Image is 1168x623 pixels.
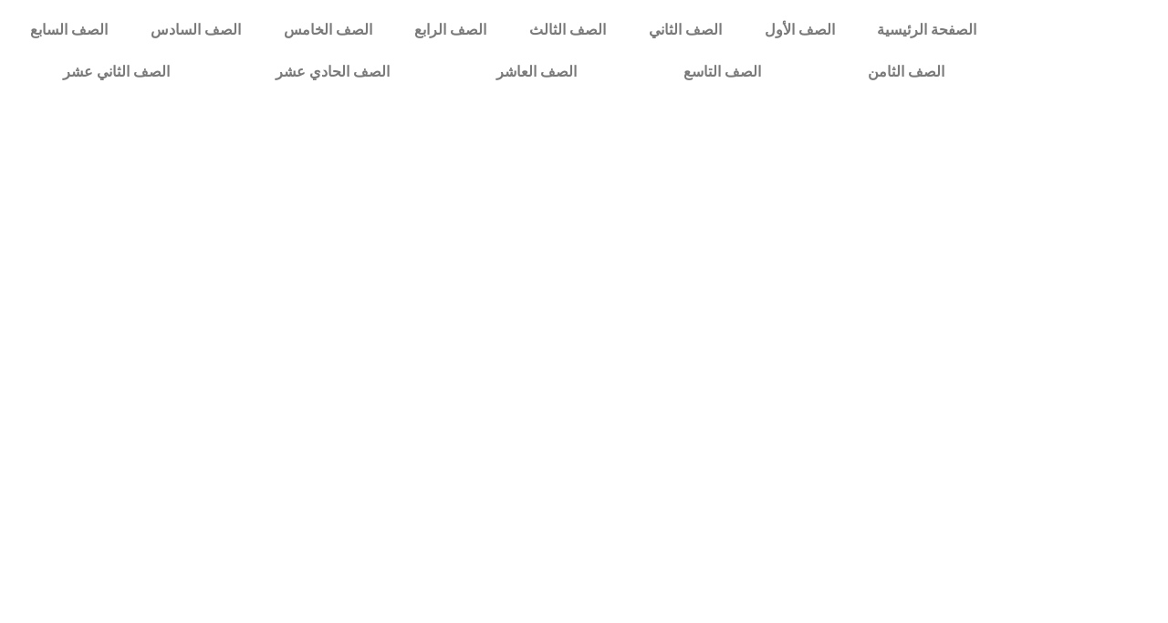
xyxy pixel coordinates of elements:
[743,9,856,51] a: الصف الأول
[627,9,743,51] a: الصف الثاني
[262,9,393,51] a: الصف الخامس
[223,51,443,93] a: الصف الحادي عشر
[393,9,508,51] a: الصف الرابع
[9,51,223,93] a: الصف الثاني عشر
[856,9,998,51] a: الصفحة الرئيسية
[508,9,628,51] a: الصف الثالث
[9,9,130,51] a: الصف السابع
[443,51,631,93] a: الصف العاشر
[130,9,263,51] a: الصف السادس
[815,51,998,93] a: الصف الثامن
[631,51,815,93] a: الصف التاسع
